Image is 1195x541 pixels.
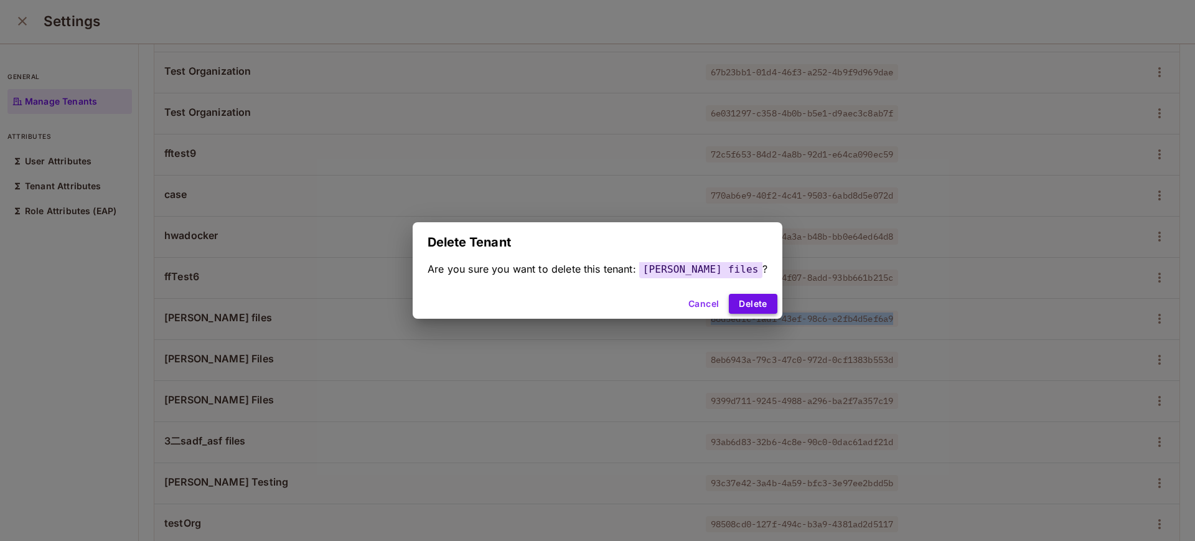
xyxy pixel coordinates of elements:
[428,262,767,276] div: ?
[683,294,724,314] button: Cancel
[729,294,777,314] button: Delete
[639,260,762,278] span: [PERSON_NAME] files
[428,263,636,275] span: Are you sure you want to delete this tenant:
[413,222,782,262] h2: Delete Tenant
